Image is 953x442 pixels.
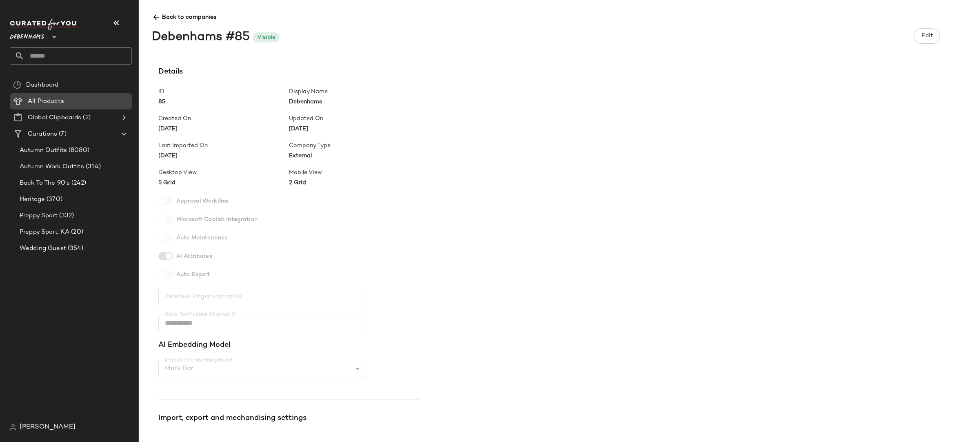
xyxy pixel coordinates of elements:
span: Back to companies [152,7,940,22]
span: (2) [81,113,90,123]
span: Debenhams [10,28,44,42]
span: Global Clipboards [28,113,81,123]
span: (370) [45,195,62,204]
span: 85 [158,98,289,106]
span: [PERSON_NAME] [20,422,76,432]
span: External [289,152,420,160]
span: (242) [70,179,86,188]
span: [DATE] [158,125,289,133]
span: Wedding Guest [20,244,66,253]
button: Edit [914,28,940,44]
span: Mobile View [289,168,420,177]
span: Company Type [289,141,420,150]
span: Details [158,66,420,78]
img: cfy_white_logo.C9jOOHJF.svg [10,19,79,30]
img: svg%3e [13,81,21,89]
span: Last Imported On [158,141,289,150]
span: Preppy Sport: KA [20,228,69,237]
span: Curations [28,129,57,139]
span: Debenhams [289,98,420,106]
span: (332) [58,211,74,221]
span: Created On [158,114,289,123]
span: Desktop View [158,168,289,177]
span: Preppy Sport [20,211,58,221]
span: Back To The 90's [20,179,70,188]
span: (20) [69,228,83,237]
span: (7) [57,129,66,139]
div: Visible [257,33,275,42]
span: Dashboard [26,80,58,90]
span: Autumn Outfits [20,146,67,155]
div: Import, export and mechandising settings [158,413,420,424]
span: [DATE] [289,125,420,133]
span: 2 Grid [289,179,420,187]
span: [DATE] [158,152,289,160]
span: (314) [84,162,101,172]
div: Debenhams #85 [152,28,250,47]
span: 5 Grid [158,179,289,187]
span: Updated On [289,114,420,123]
span: All Products [28,97,64,106]
img: svg%3e [10,424,16,431]
span: AI Embedding Model [158,339,420,351]
span: Edit [921,33,933,39]
span: ID [158,87,289,96]
span: Autumn Work Outfits [20,162,84,172]
span: Display Name [289,87,420,96]
span: (354) [66,244,84,253]
span: Heritage [20,195,45,204]
span: (8080) [67,146,89,155]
